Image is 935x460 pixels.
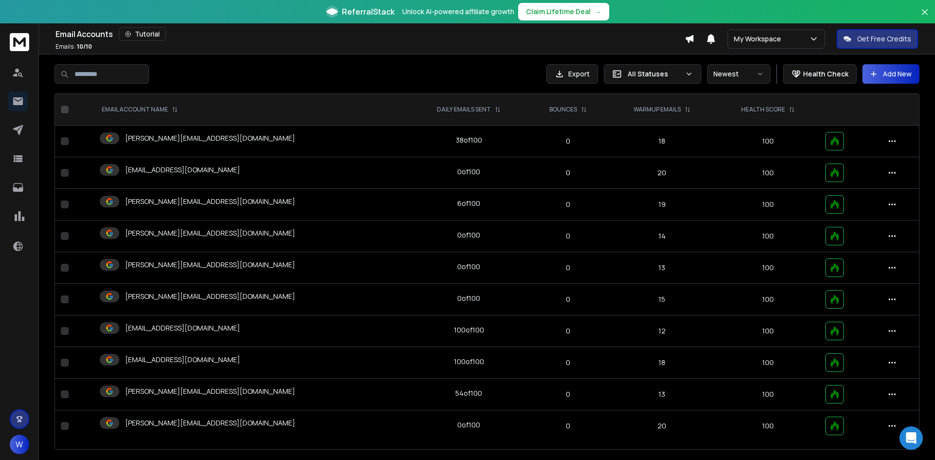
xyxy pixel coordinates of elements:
[628,69,681,79] p: All Statuses
[608,284,716,315] td: 15
[608,157,716,189] td: 20
[608,379,716,410] td: 13
[437,106,491,113] p: DAILY EMAILS SENT
[534,200,602,209] p: 0
[534,168,602,178] p: 0
[857,34,911,44] p: Get Free Credits
[716,315,820,347] td: 100
[716,157,820,189] td: 100
[125,260,295,270] p: [PERSON_NAME][EMAIL_ADDRESS][DOMAIN_NAME]
[716,347,820,379] td: 100
[77,42,92,51] span: 10 / 10
[56,43,92,51] p: Emails :
[456,135,482,145] div: 38 of 100
[534,389,602,399] p: 0
[608,126,716,157] td: 18
[125,355,240,365] p: [EMAIL_ADDRESS][DOMAIN_NAME]
[534,421,602,431] p: 0
[608,252,716,284] td: 13
[534,358,602,368] p: 0
[125,228,295,238] p: [PERSON_NAME][EMAIL_ADDRESS][DOMAIN_NAME]
[634,106,681,113] p: WARMUP EMAILS
[402,7,514,17] p: Unlock AI-powered affiliate growth
[457,262,480,272] div: 0 of 100
[803,69,848,79] p: Health Check
[457,199,480,208] div: 6 of 100
[534,136,602,146] p: 0
[534,294,602,304] p: 0
[716,126,820,157] td: 100
[457,167,480,177] div: 0 of 100
[534,263,602,273] p: 0
[837,29,918,49] button: Get Free Credits
[783,64,857,84] button: Health Check
[608,410,716,442] td: 20
[125,292,295,301] p: [PERSON_NAME][EMAIL_ADDRESS][DOMAIN_NAME]
[125,386,295,396] p: [PERSON_NAME][EMAIL_ADDRESS][DOMAIN_NAME]
[716,284,820,315] td: 100
[716,379,820,410] td: 100
[608,315,716,347] td: 12
[119,27,166,41] button: Tutorial
[608,221,716,252] td: 14
[918,6,931,29] button: Close banner
[716,189,820,221] td: 100
[546,64,598,84] button: Export
[457,294,480,303] div: 0 of 100
[862,64,919,84] button: Add New
[102,106,178,113] div: EMAIL ACCOUNT NAME
[125,197,295,206] p: [PERSON_NAME][EMAIL_ADDRESS][DOMAIN_NAME]
[10,435,29,454] button: W
[454,357,484,367] div: 100 of 100
[608,347,716,379] td: 18
[454,325,484,335] div: 100 of 100
[608,189,716,221] td: 19
[707,64,770,84] button: Newest
[457,420,480,430] div: 0 of 100
[716,221,820,252] td: 100
[734,34,785,44] p: My Workspace
[534,326,602,336] p: 0
[741,106,785,113] p: HEALTH SCORE
[549,106,577,113] p: BOUNCES
[534,231,602,241] p: 0
[125,418,295,428] p: [PERSON_NAME][EMAIL_ADDRESS][DOMAIN_NAME]
[716,252,820,284] td: 100
[455,388,482,398] div: 54 of 100
[125,165,240,175] p: [EMAIL_ADDRESS][DOMAIN_NAME]
[125,323,240,333] p: [EMAIL_ADDRESS][DOMAIN_NAME]
[125,133,295,143] p: [PERSON_NAME][EMAIL_ADDRESS][DOMAIN_NAME]
[342,6,394,18] span: ReferralStack
[899,426,923,450] div: Open Intercom Messenger
[457,230,480,240] div: 0 of 100
[518,3,609,20] button: Claim Lifetime Deal→
[56,27,685,41] div: Email Accounts
[716,410,820,442] td: 100
[595,7,601,17] span: →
